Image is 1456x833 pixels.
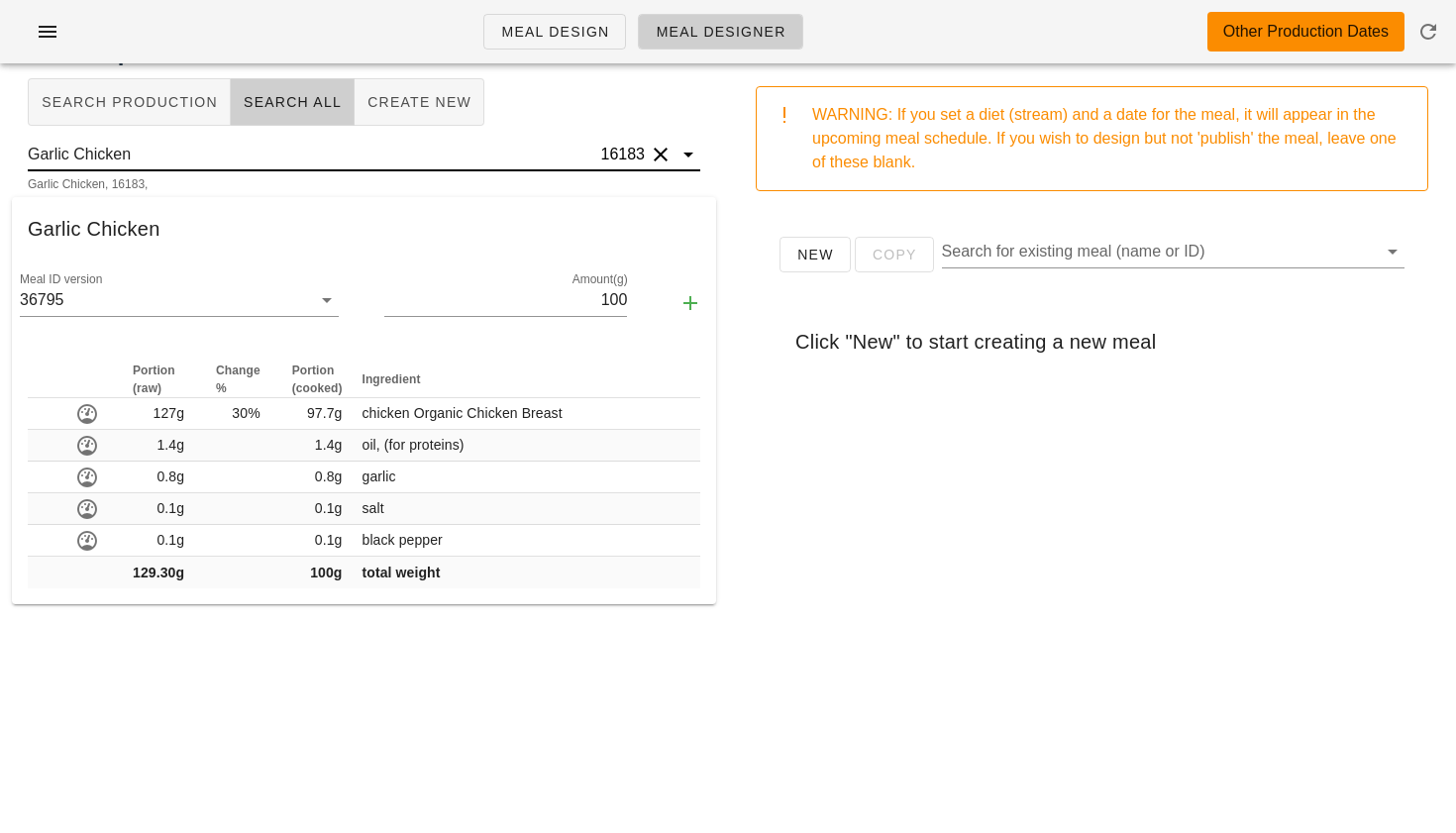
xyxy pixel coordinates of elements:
[28,78,231,126] button: Search Production
[315,500,343,516] span: 0.1g
[780,310,1404,373] div: Click "New" to start creating a new meal
[796,247,834,262] span: New
[28,139,597,170] input: Search for a component
[649,143,673,166] button: Clear
[780,237,851,272] button: New
[363,500,384,516] span: salt
[200,362,276,398] th: Change %
[366,94,471,110] span: Create New
[12,197,716,260] div: Garlic Chicken
[363,469,396,484] span: garlic
[363,405,563,421] span: chicken Organic Chicken Breast
[638,14,802,50] a: Meal Designer
[363,437,465,453] span: oil, (for proteins)
[28,178,700,190] div: Garlic Chicken, 16183,
[359,557,658,588] td: total weight
[20,272,102,287] label: Meal ID version
[363,532,443,548] span: black pepper
[20,291,64,309] div: 36795
[231,78,355,126] button: Search All
[1223,20,1389,44] div: Other Production Dates
[483,14,626,50] a: Meal Design
[812,103,1411,174] div: WARNING: If you set a diet (stream) and a date for the meal, it will appear in the upcoming meal ...
[276,362,359,398] th: Portion (cooked)
[276,557,359,588] td: 100g
[117,462,200,493] td: 0.8g
[355,78,484,126] button: Create New
[572,272,627,287] label: Amount(g)
[307,405,343,421] span: 97.7g
[117,430,200,462] td: 1.4g
[359,362,658,398] th: Ingredient
[243,94,342,110] span: Search All
[315,532,343,548] span: 0.1g
[117,493,200,525] td: 0.1g
[117,525,200,557] td: 0.1g
[117,398,200,430] td: 127g
[20,284,339,316] div: Meal ID version36795
[117,362,200,398] th: Portion (raw)
[117,557,200,588] td: 129.30g
[597,145,646,164] div: 16183
[232,405,260,421] span: 30%
[500,24,609,40] span: Meal Design
[315,437,343,453] span: 1.4g
[655,24,785,40] span: Meal Designer
[41,94,218,110] span: Search Production
[315,469,343,484] span: 0.8g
